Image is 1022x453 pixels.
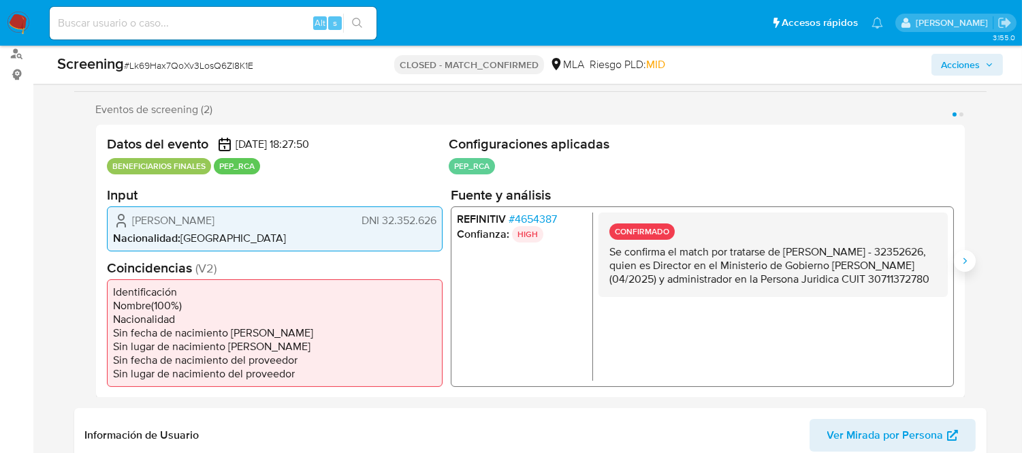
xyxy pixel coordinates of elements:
span: Acciones [941,54,980,76]
span: # Lk69Hax7QoXv3LosQ6Zl8K1E [124,59,253,72]
input: Buscar usuario o caso... [50,14,377,32]
span: MID [646,57,665,72]
span: Riesgo PLD: [590,57,665,72]
a: Salir [997,16,1012,30]
a: Notificaciones [872,17,883,29]
span: Alt [315,16,325,29]
h1: Información de Usuario [85,428,199,442]
span: Ver Mirada por Persona [827,419,944,452]
p: CLOSED - MATCH_CONFIRMED [394,55,544,74]
button: search-icon [343,14,371,33]
button: Acciones [931,54,1003,76]
button: Ver Mirada por Persona [810,419,976,452]
b: Screening [57,52,124,74]
div: MLA [549,57,584,72]
p: zoe.breuer@mercadolibre.com [916,16,993,29]
span: Accesos rápidos [782,16,858,30]
span: 3.155.0 [993,32,1015,43]
span: s [333,16,337,29]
